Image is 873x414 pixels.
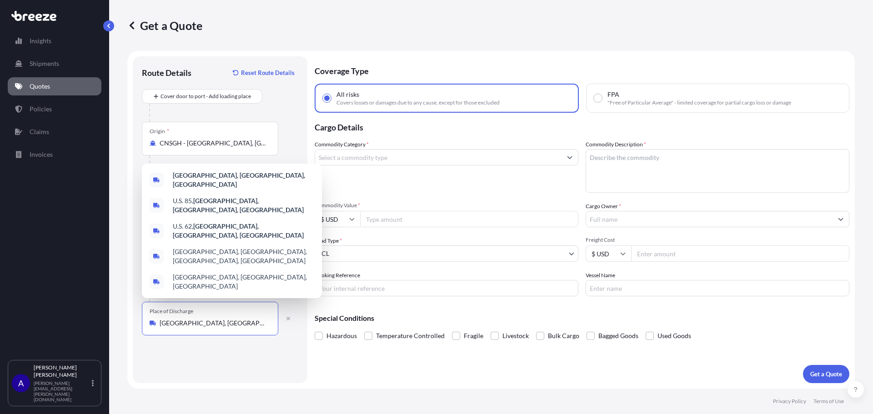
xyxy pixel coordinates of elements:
[173,171,305,188] b: [GEOGRAPHIC_DATA], [GEOGRAPHIC_DATA], [GEOGRAPHIC_DATA]
[241,68,295,77] p: Reset Route Details
[160,319,267,328] input: Place of Discharge
[586,202,621,211] label: Cargo Owner
[586,236,849,244] span: Freight Cost
[315,202,578,209] span: Commodity Value
[34,380,90,402] p: [PERSON_NAME][EMAIL_ADDRESS][PERSON_NAME][DOMAIN_NAME]
[150,128,169,135] div: Origin
[30,105,52,114] p: Policies
[810,369,842,379] p: Get a Quote
[315,113,849,140] p: Cargo Details
[34,364,90,379] p: [PERSON_NAME] [PERSON_NAME]
[586,140,646,149] label: Commodity Description
[160,139,267,148] input: Origin
[657,329,691,343] span: Used Goods
[813,398,844,405] p: Terms of Use
[586,211,833,227] input: Full name
[562,149,578,165] button: Show suggestions
[315,140,369,149] label: Commodity Category
[376,329,445,343] span: Temperature Controlled
[142,164,322,298] div: Show suggestions
[315,236,342,245] span: Load Type
[315,280,578,296] input: Your internal reference
[319,249,329,258] span: LCL
[631,245,849,262] input: Enter amount
[315,56,849,84] p: Coverage Type
[30,36,51,45] p: Insights
[315,314,849,322] p: Special Conditions
[502,329,529,343] span: Livestock
[150,308,193,315] div: Place of Discharge
[173,273,315,291] span: [GEOGRAPHIC_DATA], [GEOGRAPHIC_DATA], [GEOGRAPHIC_DATA]
[833,211,849,227] button: Show suggestions
[336,99,500,106] span: Covers losses or damages due to any cause, except for those excluded
[30,127,49,136] p: Claims
[127,18,202,33] p: Get a Quote
[326,329,357,343] span: Hazardous
[30,82,50,91] p: Quotes
[173,222,315,240] span: U.S. 62,
[586,271,615,280] label: Vessel Name
[315,149,562,165] input: Select a commodity type
[315,271,360,280] label: Booking Reference
[173,196,315,214] span: U.S. 85,
[336,90,359,99] span: All risks
[161,92,251,101] span: Cover door to port - Add loading place
[18,379,24,388] span: A
[360,211,578,227] input: Type amount
[173,197,304,214] b: [GEOGRAPHIC_DATA], [GEOGRAPHIC_DATA], [GEOGRAPHIC_DATA]
[607,90,619,99] span: FPA
[586,280,849,296] input: Enter name
[548,329,579,343] span: Bulk Cargo
[173,222,304,239] b: [GEOGRAPHIC_DATA], [GEOGRAPHIC_DATA], [GEOGRAPHIC_DATA]
[598,329,638,343] span: Bagged Goods
[30,59,59,68] p: Shipments
[607,99,791,106] span: "Free of Particular Average" - limited coverage for partial cargo loss or damage
[142,67,191,78] p: Route Details
[773,398,806,405] p: Privacy Policy
[464,329,483,343] span: Fragile
[173,247,315,265] span: [GEOGRAPHIC_DATA], [GEOGRAPHIC_DATA], [GEOGRAPHIC_DATA], [GEOGRAPHIC_DATA]
[30,150,53,159] p: Invoices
